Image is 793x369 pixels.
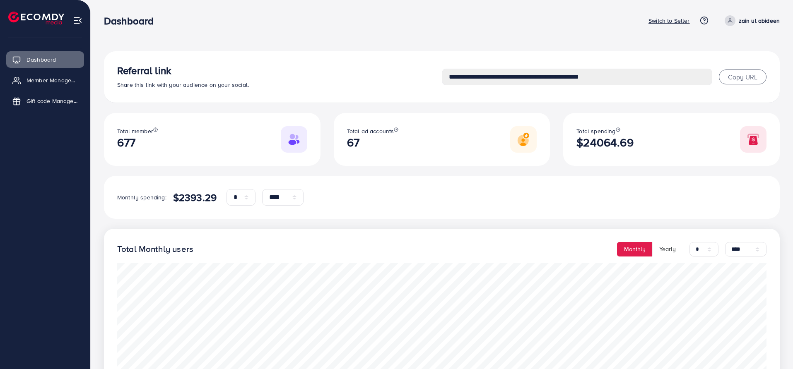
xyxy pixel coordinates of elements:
[758,332,787,363] iframe: Chat
[652,242,683,256] button: Yearly
[117,65,442,77] h3: Referral link
[740,126,766,153] img: Responsive image
[117,127,153,135] span: Total member
[173,192,217,204] h4: $2393.29
[739,16,780,26] p: zain ul abideen
[719,69,766,84] button: Copy URL
[73,16,82,25] img: menu
[576,136,633,149] h2: $24064.69
[728,72,757,81] span: Copy URL
[510,126,537,153] img: Responsive image
[27,97,78,105] span: Gift code Management
[6,51,84,68] a: Dashboard
[6,93,84,109] a: Gift code Management
[117,244,193,254] h4: Total Monthly users
[8,12,64,24] img: logo
[104,15,160,27] h3: Dashboard
[648,16,690,26] p: Switch to Seller
[27,76,78,84] span: Member Management
[117,81,249,89] span: Share this link with your audience on your social.
[27,55,56,64] span: Dashboard
[281,126,307,153] img: Responsive image
[721,15,780,26] a: zain ul abideen
[6,72,84,89] a: Member Management
[347,127,394,135] span: Total ad accounts
[576,127,615,135] span: Total spending
[617,242,653,256] button: Monthly
[117,136,158,149] h2: 677
[347,136,399,149] h2: 67
[117,192,166,202] p: Monthly spending:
